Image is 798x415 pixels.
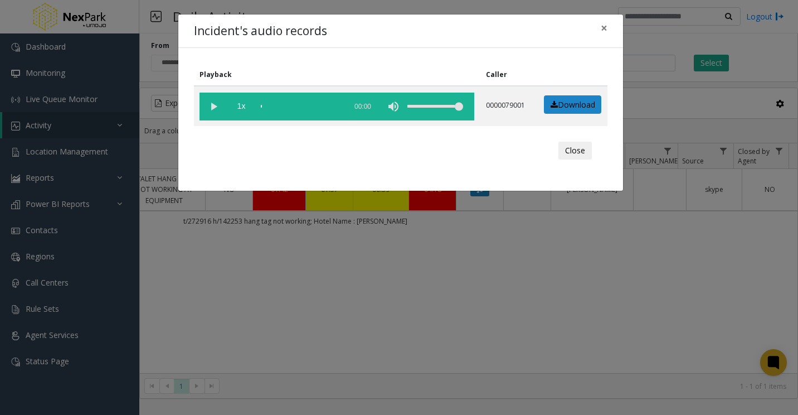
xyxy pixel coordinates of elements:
h4: Incident's audio records [194,22,327,40]
button: Close [593,15,615,42]
span: × [601,20,607,36]
div: volume level [407,93,463,120]
div: scrub bar [261,93,340,120]
p: 0000079001 [486,100,528,110]
th: Caller [480,64,534,86]
a: Download [544,95,601,114]
th: Playback [194,64,480,86]
button: Close [558,142,592,160]
span: playback speed button [227,93,255,120]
